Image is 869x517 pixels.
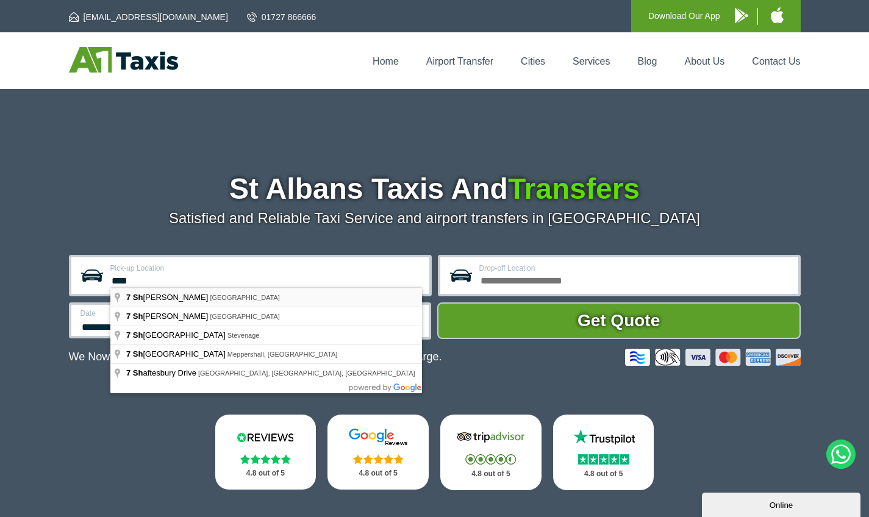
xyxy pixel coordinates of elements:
span: 7 [126,293,131,302]
span: [PERSON_NAME] [126,312,210,321]
label: Date [80,310,237,317]
span: 7 [126,330,131,340]
span: 7 [126,312,131,321]
img: A1 Taxis Android App [735,8,748,23]
img: A1 Taxis St Albans LTD [69,47,178,73]
a: About Us [685,56,725,66]
a: Cities [521,56,545,66]
a: Services [573,56,610,66]
img: Tripadvisor [454,428,527,446]
a: Blog [637,56,657,66]
img: A1 Taxis iPhone App [771,7,784,23]
img: Stars [578,454,629,465]
img: Reviews.io [229,428,302,446]
span: Sh [133,349,143,358]
p: Satisfied and Reliable Taxi Service and airport transfers in [GEOGRAPHIC_DATA] [69,210,801,227]
img: Trustpilot [567,428,640,446]
p: 4.8 out of 5 [567,466,641,482]
img: Stars [465,454,516,465]
a: Trustpilot Stars 4.8 out of 5 [553,415,654,490]
button: Get Quote [437,302,801,339]
p: 4.8 out of 5 [229,466,303,481]
span: aftesbury Drive [126,368,198,377]
img: Google [342,428,415,446]
iframe: chat widget [702,490,863,517]
a: [EMAIL_ADDRESS][DOMAIN_NAME] [69,11,228,23]
span: Transfers [508,173,640,205]
span: Stevenage [227,332,260,339]
a: Reviews.io Stars 4.8 out of 5 [215,415,316,490]
a: Airport Transfer [426,56,493,66]
span: Sh [133,368,143,377]
h1: St Albans Taxis And [69,174,801,204]
p: Download Our App [648,9,720,24]
span: Meppershall, [GEOGRAPHIC_DATA] [227,351,338,358]
label: Pick-up Location [110,265,422,272]
span: 7 [126,368,131,377]
a: Tripadvisor Stars 4.8 out of 5 [440,415,542,490]
span: Sh [133,293,143,302]
p: 4.8 out of 5 [341,466,415,481]
span: [GEOGRAPHIC_DATA], [GEOGRAPHIC_DATA], [GEOGRAPHIC_DATA] [198,369,415,377]
img: Stars [240,454,291,464]
span: [GEOGRAPHIC_DATA] [126,330,227,340]
span: 7 [126,349,131,358]
span: [GEOGRAPHIC_DATA] [210,294,280,301]
p: We Now Accept Card & Contactless Payment In [69,351,442,363]
a: Home [373,56,399,66]
a: Google Stars 4.8 out of 5 [327,415,429,490]
a: Contact Us [752,56,800,66]
span: [GEOGRAPHIC_DATA] [126,349,227,358]
img: Credit And Debit Cards [625,349,801,366]
p: 4.8 out of 5 [454,466,528,482]
span: [PERSON_NAME] [126,293,210,302]
label: Drop-off Location [479,265,791,272]
span: Sh [133,330,143,340]
img: Stars [353,454,404,464]
span: Sh [133,312,143,321]
span: [GEOGRAPHIC_DATA] [210,313,280,320]
a: 01727 866666 [247,11,316,23]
